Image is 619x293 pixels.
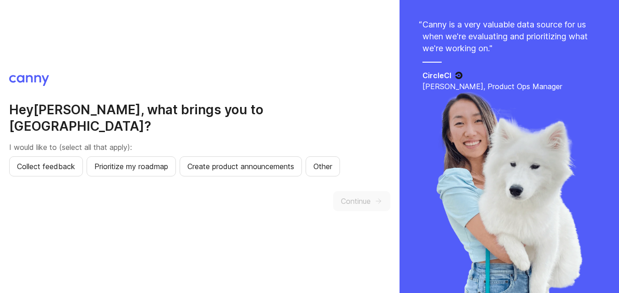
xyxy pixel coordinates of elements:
img: Canny logo [9,75,49,86]
p: [PERSON_NAME], Product Ops Manager [422,81,597,92]
span: Other [313,161,332,172]
button: Collect feedback [9,156,83,176]
p: Canny is a very valuable data source for us when we're evaluating and prioritizing what we're wor... [422,19,597,54]
p: I would like to (select all that apply): [9,142,390,153]
span: Create product announcements [187,161,294,172]
h5: CircleCI [422,70,451,81]
h2: Hey [PERSON_NAME] , what brings you to [GEOGRAPHIC_DATA]? [9,101,390,134]
img: liya-429d2be8cea6414bfc71c507a98abbfa.webp [435,92,584,293]
button: Prioritize my roadmap [87,156,176,176]
span: Continue [341,196,371,207]
button: Create product announcements [180,156,302,176]
button: Other [306,156,340,176]
span: Prioritize my roadmap [94,161,168,172]
img: CircleCI logo [455,72,463,79]
button: Continue [333,191,390,211]
span: Collect feedback [17,161,75,172]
